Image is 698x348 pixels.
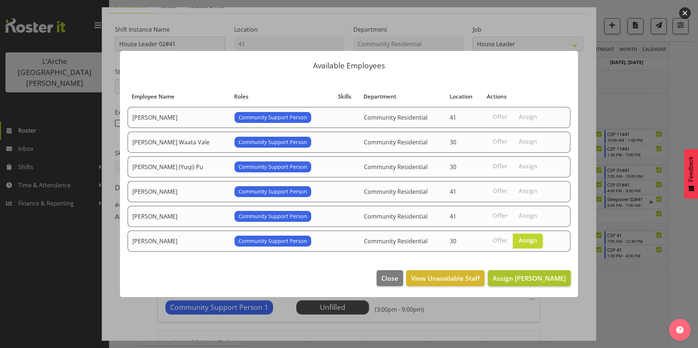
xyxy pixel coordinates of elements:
span: 41 [450,188,456,196]
span: Assign [PERSON_NAME] [493,274,566,283]
span: Community Support Person [238,212,307,220]
span: Feedback [688,156,694,182]
span: Offer [493,237,508,244]
span: Actions [487,92,506,101]
td: [PERSON_NAME] (Yuqi) Pu [128,156,230,177]
span: Offer [493,187,508,195]
span: Community Residential [364,188,428,196]
span: Community Support Person [238,237,307,245]
span: Community Residential [364,138,428,146]
span: Offer [493,113,508,120]
span: Employee Name [132,92,174,101]
span: Offer [493,212,508,219]
span: 30 [450,163,456,171]
span: Assign [519,187,537,195]
button: View Unavailable Staff [406,270,484,286]
span: Community Residential [364,237,428,245]
span: Offer [493,138,508,145]
span: Skills [338,92,351,101]
span: Close [381,273,398,283]
span: Location [450,92,473,101]
td: [PERSON_NAME] [128,107,230,128]
span: 30 [450,237,456,245]
span: Assign [519,237,537,244]
button: Feedback - Show survey [684,149,698,199]
button: Assign [PERSON_NAME] [488,270,571,286]
span: Community Residential [364,212,428,220]
span: Assign [519,138,537,145]
span: Assign [519,113,537,120]
span: 41 [450,113,456,121]
span: Roles [234,92,248,101]
span: 30 [450,138,456,146]
span: Assign [519,212,537,219]
span: Community Residential [364,163,428,171]
td: [PERSON_NAME] [128,231,230,252]
span: Department [364,92,396,101]
span: Assign [519,163,537,170]
span: Community Support Person [238,163,307,171]
button: Close [377,270,403,286]
span: Community Residential [364,113,428,121]
td: [PERSON_NAME] [128,181,230,202]
span: Community Support Person [238,188,307,196]
span: Community Support Person [238,138,307,146]
span: 41 [450,212,456,220]
td: [PERSON_NAME] Waata Vale [128,132,230,153]
span: Offer [493,163,508,170]
span: View Unavailable Staff [411,273,480,283]
img: help-xxl-2.png [676,326,683,333]
span: Community Support Person [238,113,307,121]
td: [PERSON_NAME] [128,206,230,227]
p: Available Employees [127,62,571,69]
